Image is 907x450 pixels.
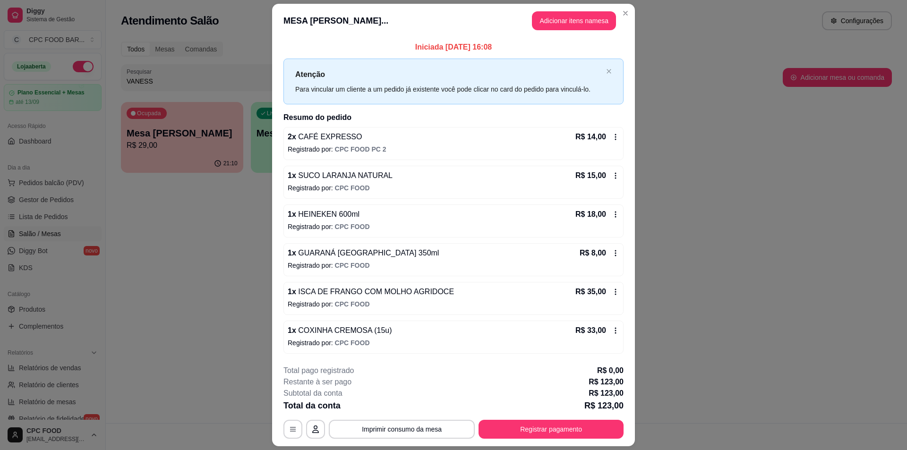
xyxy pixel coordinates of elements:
[283,112,624,123] h2: Resumo do pedido
[272,4,635,38] header: MESA [PERSON_NAME]...
[597,365,624,376] p: R$ 0,00
[580,247,606,259] p: R$ 8,00
[335,145,386,153] span: CPC FOOD PC 2
[288,222,619,231] p: Registrado por:
[288,299,619,309] p: Registrado por:
[335,184,370,192] span: CPC FOOD
[296,249,439,257] span: GUARANÁ [GEOGRAPHIC_DATA] 350ml
[575,170,606,181] p: R$ 15,00
[295,84,602,94] div: Para vincular um cliente a um pedido já existente você pode clicar no card do pedido para vinculá...
[283,399,341,412] p: Total da conta
[296,133,362,141] span: CAFÉ EXPRESSO
[606,68,612,75] button: close
[575,209,606,220] p: R$ 18,00
[335,262,370,269] span: CPC FOOD
[532,11,616,30] button: Adicionar itens namesa
[288,286,454,297] p: 1 x
[479,420,624,439] button: Registrar pagamento
[606,68,612,74] span: close
[575,131,606,143] p: R$ 14,00
[288,183,619,193] p: Registrado por:
[288,170,393,181] p: 1 x
[589,388,624,399] p: R$ 123,00
[288,144,619,154] p: Registrado por:
[584,399,624,412] p: R$ 123,00
[335,300,370,308] span: CPC FOOD
[296,171,393,179] span: SUCO LARANJA NATURAL
[288,338,619,348] p: Registrado por:
[283,376,351,388] p: Restante à ser pago
[329,420,475,439] button: Imprimir consumo da mesa
[288,247,439,259] p: 1 x
[288,325,392,336] p: 1 x
[575,325,606,336] p: R$ 33,00
[288,209,359,220] p: 1 x
[335,223,370,230] span: CPC FOOD
[288,261,619,270] p: Registrado por:
[295,68,602,80] p: Atenção
[288,131,362,143] p: 2 x
[296,288,454,296] span: ISCA DE FRANGO COM MOLHO AGRIDOCE
[296,326,392,334] span: COXINHA CREMOSA (15u)
[283,388,342,399] p: Subtotal da conta
[618,6,633,21] button: Close
[283,42,624,53] p: Iniciada [DATE] 16:08
[296,210,359,218] span: HEINEKEN 600ml
[575,286,606,297] p: R$ 35,00
[283,365,354,376] p: Total pago registrado
[335,339,370,347] span: CPC FOOD
[589,376,624,388] p: R$ 123,00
